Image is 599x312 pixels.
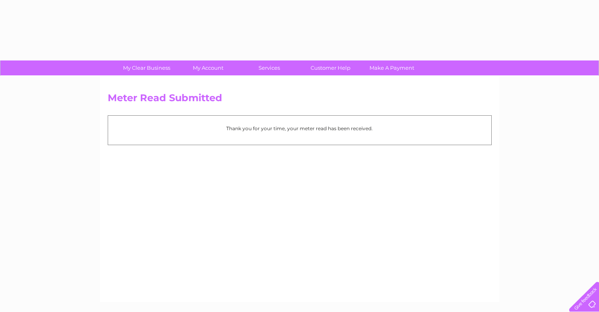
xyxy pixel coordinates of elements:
[297,60,364,75] a: Customer Help
[175,60,241,75] a: My Account
[112,125,487,132] p: Thank you for your time, your meter read has been received.
[236,60,303,75] a: Services
[113,60,180,75] a: My Clear Business
[108,92,492,108] h2: Meter Read Submitted
[359,60,425,75] a: Make A Payment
